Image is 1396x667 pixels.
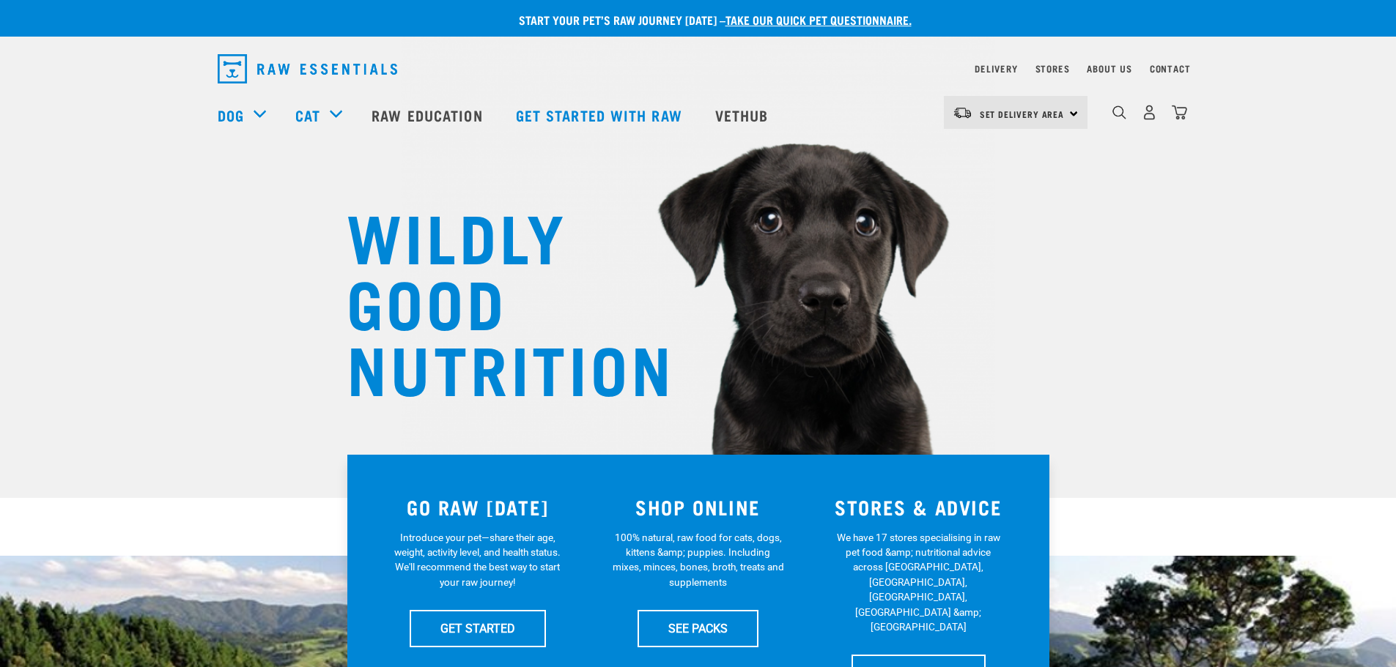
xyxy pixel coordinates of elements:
[1172,105,1187,120] img: home-icon@2x.png
[357,86,501,144] a: Raw Education
[1035,66,1070,71] a: Stores
[1142,105,1157,120] img: user.png
[218,54,397,83] img: Raw Essentials Logo
[832,530,1005,635] p: We have 17 stores specialising in raw pet food &amp; nutritional advice across [GEOGRAPHIC_DATA],...
[597,496,799,518] h3: SHOP ONLINE
[725,16,912,23] a: take our quick pet questionnaire.
[701,86,787,144] a: Vethub
[1087,66,1131,71] a: About Us
[410,610,546,646] a: GET STARTED
[501,86,701,144] a: Get started with Raw
[1112,105,1126,119] img: home-icon-1@2x.png
[975,66,1017,71] a: Delivery
[817,496,1020,518] h3: STORES & ADVICE
[612,530,784,590] p: 100% natural, raw food for cats, dogs, kittens &amp; puppies. Including mixes, minces, bones, bro...
[953,106,972,119] img: van-moving.png
[347,201,640,399] h1: WILDLY GOOD NUTRITION
[1150,66,1191,71] a: Contact
[218,104,244,126] a: Dog
[980,111,1065,116] span: Set Delivery Area
[638,610,758,646] a: SEE PACKS
[295,104,320,126] a: Cat
[391,530,564,590] p: Introduce your pet—share their age, weight, activity level, and health status. We'll recommend th...
[206,48,1191,89] nav: dropdown navigation
[377,496,580,518] h3: GO RAW [DATE]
